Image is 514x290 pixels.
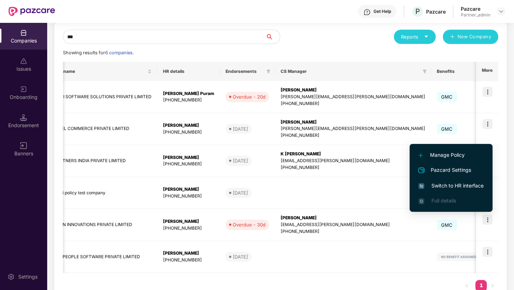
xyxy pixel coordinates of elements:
img: svg+xml;base64,PHN2ZyB4bWxucz0iaHR0cDovL3d3dy53My5vcmcvMjAwMC9zdmciIHdpZHRoPSIyNCIgaGVpZ2h0PSIyNC... [417,166,426,175]
div: Settings [16,273,40,280]
span: caret-down [424,34,429,39]
button: search [265,30,280,44]
img: svg+xml;base64,PHN2ZyBpZD0iSXNzdWVzX2Rpc2FibGVkIiB4bWxucz0iaHR0cDovL3d3dy53My5vcmcvMjAwMC9zdmciIH... [20,57,27,65]
span: right [490,284,495,288]
div: [PERSON_NAME] [163,186,214,193]
th: More [476,62,498,81]
span: GMC [437,124,457,134]
div: [DATE] [233,189,248,196]
img: icon [483,215,493,225]
span: left [465,284,469,288]
div: [PHONE_NUMBER] [281,164,425,171]
span: Manage Policy [419,151,484,159]
span: filter [265,67,272,76]
td: PI GREEN INNOVATIONS PRIVATE LIMITED [41,209,157,241]
span: filter [421,67,428,76]
div: [PERSON_NAME] [281,119,425,126]
img: svg+xml;base64,PHN2ZyB3aWR0aD0iMTYiIGhlaWdodD0iMTYiIHZpZXdCb3g9IjAgMCAxNiAxNiIgZmlsbD0ibm9uZSIgeG... [20,142,27,149]
div: [PERSON_NAME] [163,154,214,161]
div: [PHONE_NUMBER] [281,228,425,235]
img: icon [483,87,493,97]
th: Benefits [431,62,486,81]
div: [EMAIL_ADDRESS][PERSON_NAME][DOMAIN_NAME] [281,157,425,164]
img: svg+xml;base64,PHN2ZyBpZD0iQ29tcGFuaWVzIiB4bWxucz0iaHR0cDovL3d3dy53My5vcmcvMjAwMC9zdmciIHdpZHRoPS... [20,29,27,36]
img: svg+xml;base64,PHN2ZyB4bWxucz0iaHR0cDovL3d3dy53My5vcmcvMjAwMC9zdmciIHdpZHRoPSIxNiIgaGVpZ2h0PSIxNi... [419,183,424,189]
button: plusNew Company [443,30,498,44]
td: KPI PARTNERS INDIA PRIVATE LIMITED [41,145,157,177]
div: Pazcare [426,8,446,15]
div: [PHONE_NUMBER] [163,97,214,104]
span: P [415,7,420,16]
div: Reports [401,33,429,40]
td: PI WHEEL COMMERCE PRIVATE LIMITED [41,113,157,145]
span: filter [422,69,427,74]
span: Full details [431,197,456,204]
div: [DATE] [233,253,248,260]
img: svg+xml;base64,PHN2ZyBpZD0iU2V0dGluZy0yMHgyMCIgeG1sbnM9Imh0dHA6Ly93d3cudzMub3JnLzIwMDAvc3ZnIiB3aW... [8,273,15,280]
div: [PERSON_NAME] [163,250,214,257]
img: svg+xml;base64,PHN2ZyB4bWxucz0iaHR0cDovL3d3dy53My5vcmcvMjAwMC9zdmciIHdpZHRoPSIxMi4yMDEiIGhlaWdodD... [419,153,423,157]
span: Pazcard Settings [419,166,484,175]
img: New Pazcare Logo [9,7,55,16]
div: [PHONE_NUMBER] [163,193,214,200]
div: Overdue - 20d [233,93,266,100]
div: [PHONE_NUMBER] [163,257,214,264]
span: New Company [458,33,491,40]
img: icon [483,247,493,257]
td: SPRINGPEOPLE SOFTWARE PRIVATE LIMITED [41,241,157,273]
div: [PERSON_NAME] Puram [163,90,214,97]
img: icon [483,119,493,129]
div: [PERSON_NAME] [163,122,214,129]
div: [PHONE_NUMBER] [163,225,214,232]
span: Display name [46,69,146,74]
span: filter [266,69,271,74]
div: [DATE] [233,125,248,132]
div: [PHONE_NUMBER] [281,100,425,107]
span: 6 companies. [105,50,134,55]
img: svg+xml;base64,PHN2ZyB3aWR0aD0iMTQuNSIgaGVpZ2h0PSIxNC41IiB2aWV3Qm94PSIwIDAgMTYgMTYiIGZpbGw9Im5vbm... [20,114,27,121]
span: GMC [437,220,457,230]
div: K [PERSON_NAME] [281,151,425,157]
div: [PHONE_NUMBER] [163,161,214,167]
div: [PHONE_NUMBER] [281,132,425,139]
img: svg+xml;base64,PHN2ZyBpZD0iRHJvcGRvd24tMzJ4MzIiIHhtbG5zPSJodHRwOi8vd3d3LnczLm9yZy8yMDAwL3N2ZyIgd2... [498,9,504,14]
img: svg+xml;base64,PHN2ZyB3aWR0aD0iMjAiIGhlaWdodD0iMjAiIHZpZXdCb3g9IjAgMCAyMCAyMCIgZmlsbD0ibm9uZSIgeG... [20,86,27,93]
span: Endorsements [226,69,263,74]
div: Pazcare [461,5,490,12]
img: svg+xml;base64,PHN2ZyB4bWxucz0iaHR0cDovL3d3dy53My5vcmcvMjAwMC9zdmciIHdpZHRoPSIxMjIiIGhlaWdodD0iMj... [437,252,480,261]
div: [PERSON_NAME] [281,215,425,221]
div: [PERSON_NAME][EMAIL_ADDRESS][PERSON_NAME][DOMAIN_NAME] [281,125,425,132]
div: Get Help [374,9,391,14]
div: Overdue - 30d [233,221,266,228]
div: [PHONE_NUMBER] [163,129,214,136]
span: Showing results for [63,50,134,55]
img: svg+xml;base64,PHN2ZyBpZD0iSGVscC0zMngzMiIgeG1sbnM9Imh0dHA6Ly93d3cudzMub3JnLzIwMDAvc3ZnIiB3aWR0aD... [364,9,371,16]
span: CS Manager [281,69,420,74]
span: Switch to HR interface [419,182,484,190]
div: [DATE] [233,157,248,164]
td: ENTERPI SOFTWARE SOLUTIONS PRIVATE LIMITED [41,81,157,113]
th: Display name [41,62,157,81]
span: plus [450,34,455,40]
div: [EMAIL_ADDRESS][PERSON_NAME][DOMAIN_NAME] [281,221,425,228]
span: GMC [437,92,457,102]
div: [PERSON_NAME] [281,87,425,94]
th: HR details [157,62,220,81]
span: search [265,34,280,40]
div: [PERSON_NAME][EMAIL_ADDRESS][PERSON_NAME][DOMAIN_NAME] [281,94,425,100]
td: Non-api policy test company [41,177,157,209]
img: svg+xml;base64,PHN2ZyB4bWxucz0iaHR0cDovL3d3dy53My5vcmcvMjAwMC9zdmciIHdpZHRoPSIxNi4zNjMiIGhlaWdodD... [419,198,424,204]
div: [PERSON_NAME] [163,218,214,225]
div: Partner_admin [461,12,490,18]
